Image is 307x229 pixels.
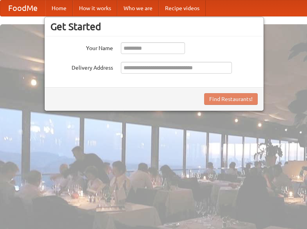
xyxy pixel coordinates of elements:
[50,21,258,32] h3: Get Started
[0,0,45,16] a: FoodMe
[50,62,113,72] label: Delivery Address
[204,93,258,105] button: Find Restaurants!
[45,0,73,16] a: Home
[159,0,206,16] a: Recipe videos
[73,0,117,16] a: How it works
[117,0,159,16] a: Who we are
[50,42,113,52] label: Your Name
